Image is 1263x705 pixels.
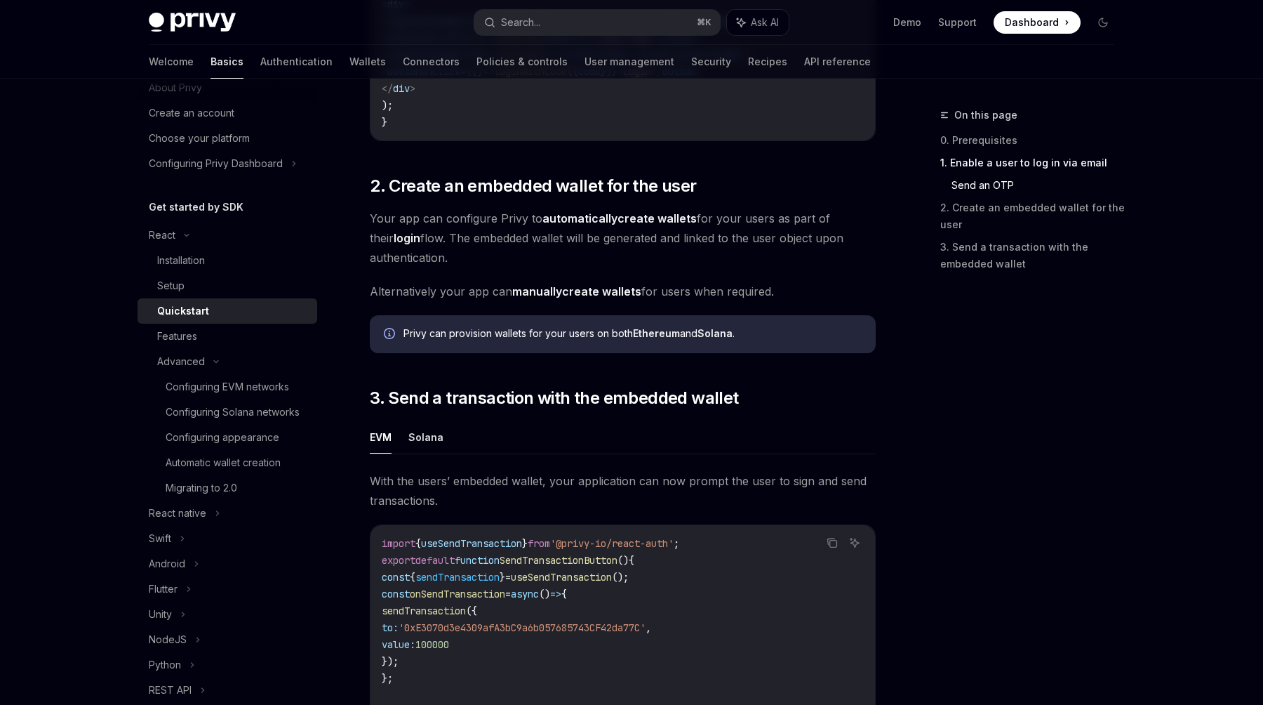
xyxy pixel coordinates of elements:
div: Swift [149,530,171,547]
div: Flutter [149,581,178,598]
div: React native [149,505,206,522]
button: Solana [408,421,443,454]
div: Features [157,328,197,345]
span: 3. Send a transaction with the embedded wallet [370,387,738,409]
button: Copy the contents from the code block [823,534,841,552]
span: } [382,116,387,129]
a: automaticallycreate wallets [542,211,697,226]
span: from [528,537,550,550]
span: (); [612,571,629,584]
span: default [415,554,455,567]
span: () [617,554,629,567]
div: Setup [157,277,185,294]
span: useSendTransaction [421,537,522,550]
strong: Solana [697,327,733,339]
span: const [382,588,410,600]
a: Migrating to 2.0 [138,475,317,501]
span: () [539,588,550,600]
span: On this page [954,107,1017,124]
a: Dashboard [994,11,1081,34]
span: </ [382,82,393,95]
a: Quickstart [138,298,317,324]
a: Features [138,324,317,349]
span: export [382,554,415,567]
span: { [561,588,567,600]
div: REST API [149,682,192,699]
div: Choose your platform [149,130,250,147]
span: useSendTransaction [511,571,612,584]
span: Ask AI [751,15,779,29]
span: onSendTransaction [410,588,505,600]
span: { [410,571,415,584]
div: Migrating to 2.0 [166,480,237,496]
a: 3. Send a transaction with the embedded wallet [940,236,1125,275]
span: 100000 [415,638,449,651]
a: Choose your platform [138,126,317,151]
a: Policies & controls [476,45,568,79]
div: Search... [501,14,540,31]
img: dark logo [149,13,236,32]
span: > [410,82,415,95]
div: Python [149,657,181,673]
div: Android [149,555,185,572]
div: Quickstart [157,303,209,319]
div: React [149,227,175,244]
a: Wallets [349,45,386,79]
div: Privy can provision wallets for your users on both and . [403,327,862,342]
span: div [393,82,410,95]
a: 1. Enable a user to log in via email [940,152,1125,174]
a: Authentication [260,45,333,79]
span: }; [382,672,393,685]
a: Support [938,15,977,29]
span: Your app can configure Privy to for your users as part of their flow. The embedded wallet will be... [370,209,876,268]
a: Configuring Solana networks [138,400,317,425]
button: Toggle dark mode [1092,11,1114,34]
strong: login [394,231,420,245]
span: 2. Create an embedded wallet for the user [370,175,696,197]
div: Installation [157,252,205,269]
a: Setup [138,273,317,298]
span: function [455,554,500,567]
svg: Info [384,328,398,342]
strong: automatically [542,211,617,225]
span: SendTransactionButton [500,554,617,567]
a: User management [584,45,674,79]
span: = [505,588,511,600]
div: Configuring appearance [166,429,279,446]
span: { [415,537,421,550]
strong: Ethereum [633,327,680,339]
span: '0xE3070d3e4309afA3bC9a6b057685743CF42da77C' [399,621,646,634]
a: Basics [210,45,243,79]
button: Search...⌘K [474,10,720,35]
a: 2. Create an embedded wallet for the user [940,197,1125,236]
div: Create an account [149,105,234,121]
div: Advanced [157,353,205,370]
a: Security [691,45,731,79]
span: Alternatively your app can for users when required. [370,282,876,301]
span: , [646,621,651,634]
span: async [511,588,539,600]
a: Configuring appearance [138,425,317,450]
div: Configuring Privy Dashboard [149,155,283,172]
h5: Get started by SDK [149,199,243,216]
span: ({ [466,605,477,617]
span: => [550,588,561,600]
strong: manually [512,284,562,298]
a: 0. Prerequisites [940,129,1125,152]
a: Create an account [138,100,317,126]
div: Configuring Solana networks [166,404,300,421]
span: With the users’ embedded wallet, your application can now prompt the user to sign and send transa... [370,471,876,510]
div: NodeJS [149,631,187,648]
span: const [382,571,410,584]
div: Automatic wallet creation [166,454,281,471]
button: Ask AI [846,534,864,552]
span: }); [382,655,399,668]
span: ⌘ K [697,17,711,28]
span: } [522,537,528,550]
div: Unity [149,606,172,623]
a: Connectors [403,45,460,79]
span: } [500,571,505,584]
span: sendTransaction [382,605,466,617]
a: Recipes [748,45,787,79]
button: EVM [370,421,392,454]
